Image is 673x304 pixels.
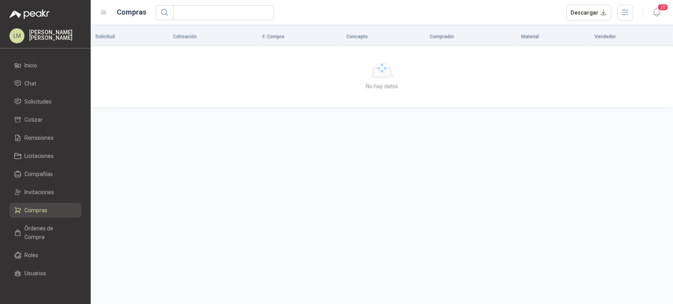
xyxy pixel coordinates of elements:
[24,79,36,88] span: Chat
[29,30,81,41] p: [PERSON_NAME] [PERSON_NAME]
[9,221,81,245] a: Órdenes de Compra
[24,224,74,241] span: Órdenes de Compra
[24,188,54,196] span: Invitaciones
[566,5,611,20] button: Descargar
[9,248,81,263] a: Roles
[24,97,52,106] span: Solicitudes
[9,28,24,43] div: LM
[24,152,54,160] span: Licitaciones
[24,206,47,215] span: Compras
[117,7,146,18] h1: Compras
[9,284,81,299] a: Categorías
[649,6,664,20] button: 20
[9,266,81,281] a: Usuarios
[24,170,53,178] span: Compañías
[24,251,38,260] span: Roles
[24,61,37,70] span: Inicio
[24,115,43,124] span: Cotizar
[9,94,81,109] a: Solicitudes
[9,130,81,145] a: Remisiones
[9,112,81,127] a: Cotizar
[657,4,668,11] span: 20
[9,9,50,19] img: Logo peakr
[9,203,81,218] a: Compras
[9,76,81,91] a: Chat
[9,167,81,182] a: Compañías
[9,58,81,73] a: Inicio
[9,185,81,200] a: Invitaciones
[24,133,54,142] span: Remisiones
[24,269,46,278] span: Usuarios
[9,148,81,163] a: Licitaciones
